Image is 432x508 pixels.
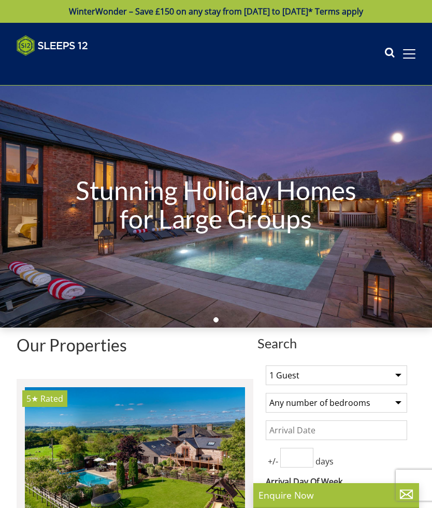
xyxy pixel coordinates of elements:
span: Hillydays has a 5 star rating under the Quality in Tourism Scheme [26,393,38,404]
span: Rated [40,393,63,404]
input: Arrival Date [266,420,407,440]
iframe: Customer reviews powered by Trustpilot [11,62,120,71]
p: Enquire Now [258,488,414,502]
span: +/- [266,455,280,468]
label: Arrival Day Of Week [266,475,407,488]
span: days [313,455,336,468]
span: Search [257,336,415,350]
h1: Stunning Holiday Homes for Large Groups [65,156,367,254]
img: Sleeps 12 [17,35,88,56]
h1: Our Properties [17,336,253,354]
